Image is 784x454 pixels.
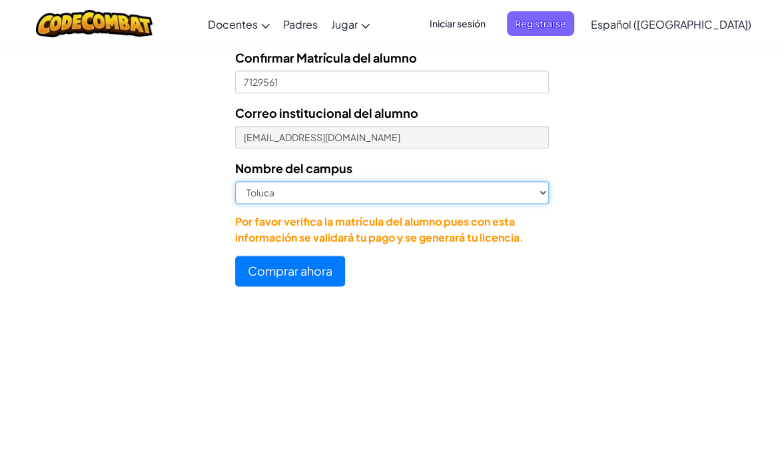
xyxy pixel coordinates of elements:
span: Jugar [331,17,358,31]
img: CodeCombat logo [36,10,153,37]
button: Registrarse [507,11,574,36]
span: Docentes [208,17,258,31]
button: Iniciar sesión [422,11,494,36]
label: Correo institucional del alumno [235,103,418,122]
span: Español ([GEOGRAPHIC_DATA]) [591,17,751,31]
label: Confirmar Matrícula del alumno [235,48,417,67]
a: Jugar [324,6,376,42]
a: Español ([GEOGRAPHIC_DATA]) [584,6,758,42]
p: Por favor verifica la matrícula del alumno pues con esta información se validará tu pago y se gen... [235,214,549,246]
label: Nombre del campus [235,158,352,178]
button: Comprar ahora [235,256,345,286]
a: Docentes [201,6,276,42]
a: Padres [276,6,324,42]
